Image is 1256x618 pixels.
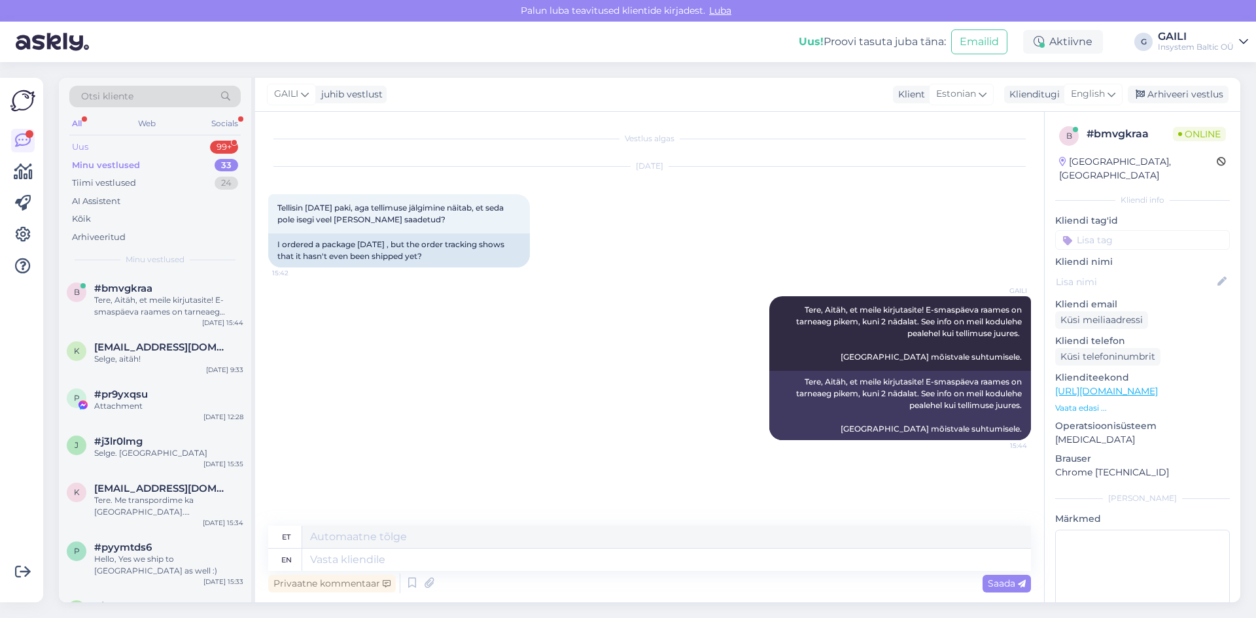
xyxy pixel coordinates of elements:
[893,88,925,101] div: Klient
[202,318,243,328] div: [DATE] 15:44
[1055,214,1230,228] p: Kliendi tag'id
[988,577,1026,589] span: Saada
[1055,194,1230,206] div: Kliendi info
[1055,512,1230,526] p: Märkmed
[74,487,80,497] span: k
[135,115,158,132] div: Web
[72,195,120,208] div: AI Assistent
[769,371,1031,440] div: Tere, Aitäh, et meile kirjutasite! E-smaspäeva raames on tarneaeg pikem, kuni 2 nädalat. See info...
[978,286,1027,296] span: GAILI
[203,459,243,469] div: [DATE] 15:35
[1055,311,1148,329] div: Küsi meiliaadressi
[209,115,241,132] div: Socials
[1056,275,1215,289] input: Lisa nimi
[10,88,35,113] img: Askly Logo
[215,177,238,190] div: 24
[94,494,243,518] div: Tere. Me transpordime ka [GEOGRAPHIC_DATA]. [GEOGRAPHIC_DATA] oleneb kulleri valikust. Saate seda...
[272,268,321,278] span: 15:42
[94,341,230,353] span: kaire.leet@mail.ee
[74,346,80,356] span: k
[316,88,383,101] div: juhib vestlust
[1004,88,1060,101] div: Klienditugi
[94,294,243,318] div: Tere, Aitäh, et meile kirjutasite! E-smaspäeva raames on tarneaeg pikem, kuni 2 nädalat. See info...
[1134,33,1153,51] div: G
[1023,30,1103,54] div: Aktiivne
[1055,298,1230,311] p: Kliendi email
[1066,131,1072,141] span: b
[268,575,396,592] div: Privaatne kommentaar
[1158,31,1234,42] div: GAILI
[1055,348,1160,366] div: Küsi telefoninumbrit
[215,159,238,172] div: 33
[94,283,152,294] span: #bmvgkraa
[1071,87,1105,101] span: English
[1055,433,1230,447] p: [MEDICAL_DATA]
[94,483,230,494] span: kerttu26@hotmail.com
[274,87,298,101] span: GAILI
[210,141,238,154] div: 99+
[1173,127,1226,141] span: Online
[69,115,84,132] div: All
[951,29,1007,54] button: Emailid
[268,133,1031,145] div: Vestlus algas
[74,546,80,556] span: p
[1055,230,1230,250] input: Lisa tag
[799,35,824,48] b: Uus!
[72,177,136,190] div: Tiimi vestlused
[1055,385,1158,397] a: [URL][DOMAIN_NAME]
[1055,492,1230,504] div: [PERSON_NAME]
[94,388,148,400] span: #pr9yxqsu
[126,254,184,266] span: Minu vestlused
[799,34,946,50] div: Proovi tasuta juba täna:
[978,441,1027,451] span: 15:44
[1055,452,1230,466] p: Brauser
[936,87,976,101] span: Estonian
[1055,371,1230,385] p: Klienditeekond
[1158,42,1234,52] div: Insystem Baltic OÜ
[81,90,133,103] span: Otsi kliente
[1055,466,1230,479] p: Chrome [TECHNICAL_ID]
[203,518,243,528] div: [DATE] 15:34
[1055,402,1230,414] p: Vaata edasi ...
[281,549,292,571] div: en
[1128,86,1229,103] div: Arhiveeri vestlus
[268,233,530,267] div: I ordered a package [DATE] , but the order tracking shows that it hasn't even been shipped yet?
[75,440,78,450] span: j
[94,541,152,553] span: #pyymtds6
[1158,31,1248,52] a: GAILIInsystem Baltic OÜ
[1055,419,1230,433] p: Operatsioonisüsteem
[203,412,243,422] div: [DATE] 12:28
[74,287,80,297] span: b
[796,305,1024,362] span: Tere, Aitäh, et meile kirjutasite! E-smaspäeva raames on tarneaeg pikem, kuni 2 nädalat. See info...
[72,231,126,244] div: Arhiveeritud
[206,365,243,375] div: [DATE] 9:33
[94,447,243,459] div: Selge. [GEOGRAPHIC_DATA]
[277,203,506,224] span: Tellisin [DATE] paki, aga tellimuse jälgimine näitab, et seda pole isegi veel [PERSON_NAME] saade...
[72,213,91,226] div: Kõik
[705,5,735,16] span: Luba
[282,526,290,548] div: et
[1087,126,1173,142] div: # bmvgkraa
[72,141,88,154] div: Uus
[203,577,243,587] div: [DATE] 15:33
[72,159,140,172] div: Minu vestlused
[1055,255,1230,269] p: Kliendi nimi
[1055,334,1230,348] p: Kliendi telefon
[94,400,243,412] div: Attachment
[94,353,243,365] div: Selge, aitäh!
[94,553,243,577] div: Hello, Yes we ship to [GEOGRAPHIC_DATA] as well :)
[74,393,80,403] span: p
[94,436,143,447] span: #j3lr0lmg
[268,160,1031,172] div: [DATE]
[1059,155,1217,182] div: [GEOGRAPHIC_DATA], [GEOGRAPHIC_DATA]
[94,600,155,612] span: #jg0whem7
